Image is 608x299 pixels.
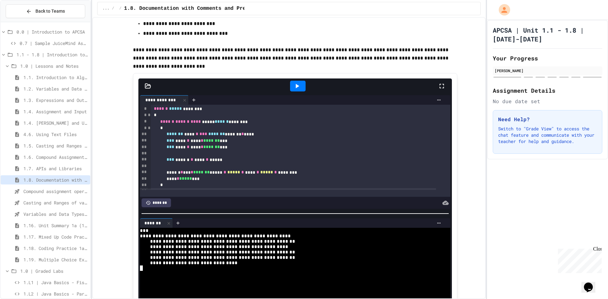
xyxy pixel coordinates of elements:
span: Casting and Ranges of variables - Quiz [23,199,88,206]
iframe: chat widget [555,246,602,273]
span: 1.18. Coding Practice 1a (1.1-1.6) [23,245,88,252]
span: 1.8. Documentation with Comments and Preconditions [124,5,276,12]
span: 0.0 | Introduction to APCSA [16,28,88,35]
span: 1.1. Introduction to Algorithms, Programming, and Compilers [23,74,88,81]
span: 1.6. Compound Assignment Operators [23,154,88,160]
h2: Assignment Details [493,86,602,95]
span: Variables and Data Types - Quiz [23,211,88,217]
span: 1.4. Assignment and Input [23,108,88,115]
span: 1.0 | Lessons and Notes [20,63,88,69]
button: Back to Teams [6,4,85,18]
h2: Your Progress [493,54,602,63]
span: 1.4. [PERSON_NAME] and User Input [23,120,88,126]
span: 1.16. Unit Summary 1a (1.1-1.6) [23,222,88,229]
span: 1.2. Variables and Data Types [23,85,88,92]
span: 1.19. Multiple Choice Exercises for Unit 1a (1.1-1.6) [23,256,88,263]
span: 0.7 | Sample JuiceMind Assignment - [GEOGRAPHIC_DATA] [20,40,88,47]
div: My Account [492,3,512,17]
span: 1.17. Mixed Up Code Practice 1.1-1.6 [23,234,88,240]
span: 1.1 - 1.8 | Introduction to Java [16,51,88,58]
span: Back to Teams [35,8,65,15]
h3: Need Help? [498,115,597,123]
span: 1.3. Expressions and Output [New] [23,97,88,103]
span: ... [103,6,110,11]
iframe: chat widget [581,274,602,293]
div: No due date set [493,97,602,105]
h1: APCSA | Unit 1.1 - 1.8 | [DATE]-[DATE] [493,26,602,43]
div: [PERSON_NAME] [495,68,600,73]
span: 4.6. Using Text Files [23,131,88,138]
span: 1.8. Documentation with Comments and Preconditions [23,177,88,183]
p: Switch to "Grade View" to access the chat feature and communicate with your teacher for help and ... [498,126,597,145]
span: 1.0 | Graded Labs [20,268,88,274]
span: 1.5. Casting and Ranges of Values [23,142,88,149]
span: / [112,6,114,11]
span: 1.7. APIs and Libraries [23,165,88,172]
span: Compound assignment operators - Quiz [23,188,88,195]
span: / [119,6,122,11]
div: Chat with us now!Close [3,3,44,40]
span: 1.L2 | Java Basics - Paragraphs Lab [23,290,88,297]
span: 1.L1 | Java Basics - Fish Lab [23,279,88,286]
